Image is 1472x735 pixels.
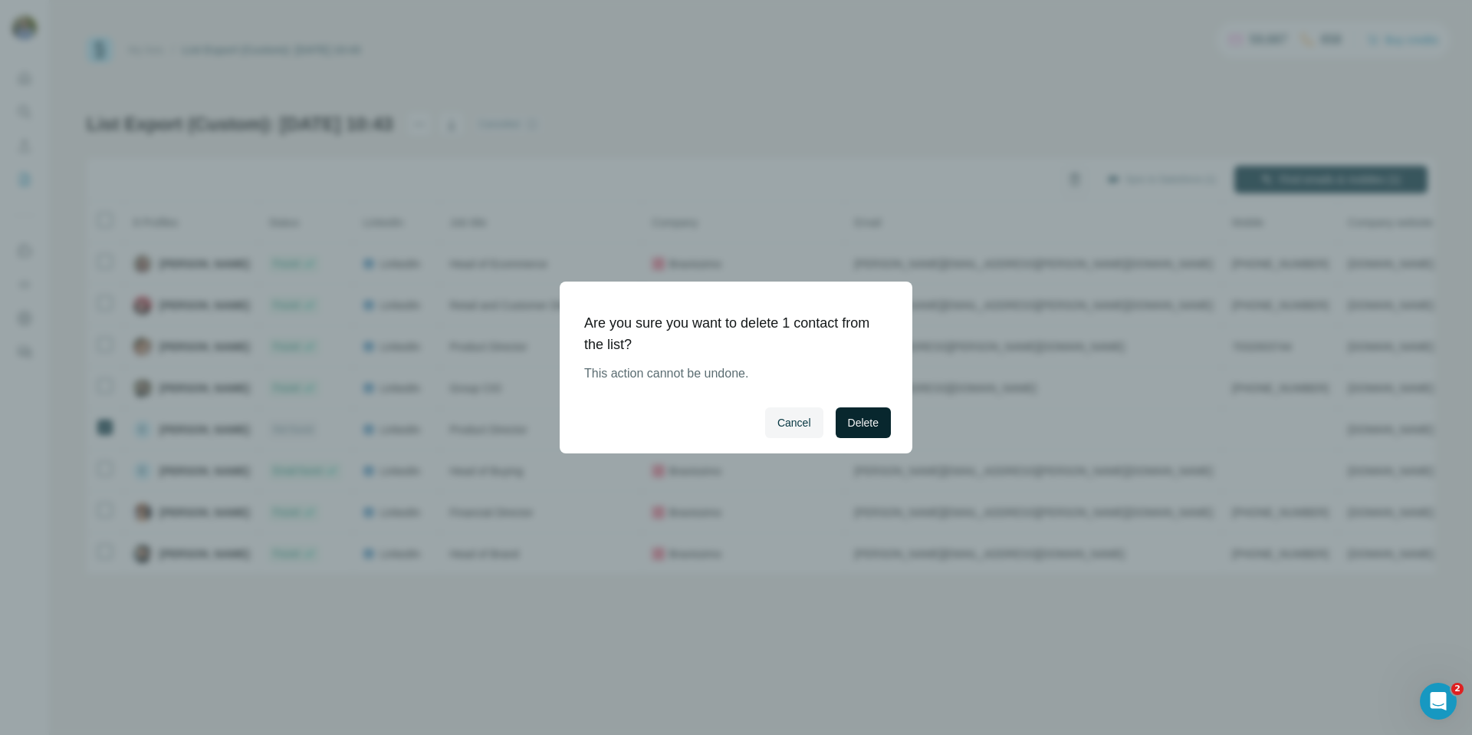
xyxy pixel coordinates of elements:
span: Delete [848,415,879,430]
h1: Are you sure you want to delete 1 contact from the list? [584,312,876,355]
span: Cancel [777,415,811,430]
span: 2 [1451,683,1464,695]
iframe: Intercom live chat [1420,683,1457,720]
button: Delete [836,407,891,438]
p: This action cannot be undone. [584,364,876,383]
button: Cancel [765,407,823,438]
